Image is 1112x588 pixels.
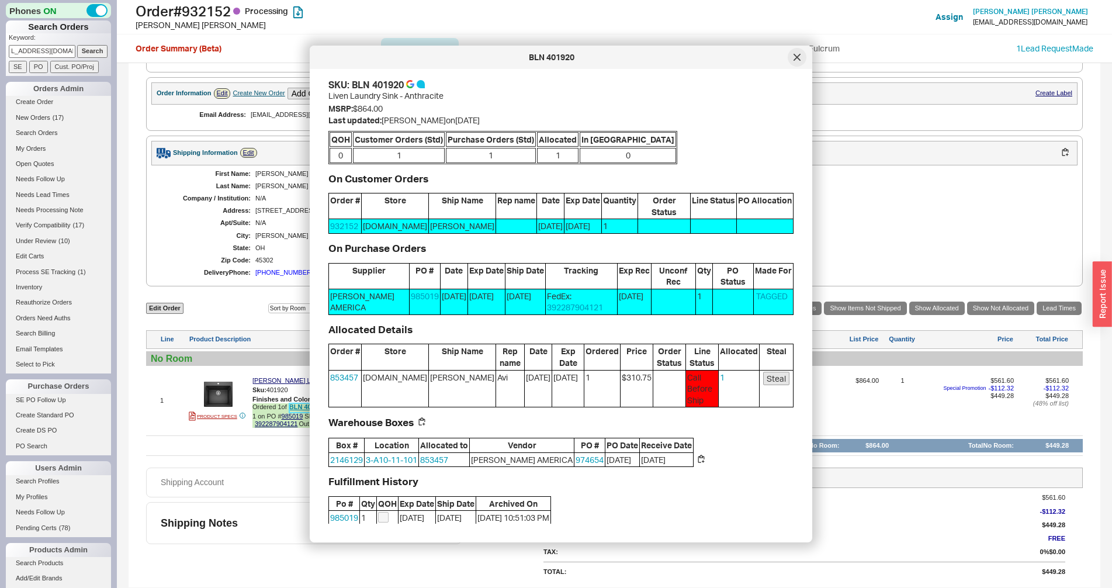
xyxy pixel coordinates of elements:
a: Select to Pick [6,358,111,371]
h3: Fulfillment History [328,476,794,487]
a: Items [461,38,499,59]
a: 853457 [420,455,448,465]
a: 985019 [411,291,439,301]
a: Process SE Tracking(1) [6,266,111,278]
span: Sku: [252,386,266,393]
span: Customer Orders (Std) [353,132,445,147]
span: Unconf Rec [652,264,695,289]
span: Line Status [686,344,718,369]
a: 985019 [330,513,358,523]
span: Date [537,193,564,219]
a: Show Not Allocated [967,302,1034,315]
div: Ordered 1 of Ship Method: [252,403,486,412]
span: Exp Date [399,497,435,511]
div: [STREET_ADDRESS] [729,207,1066,215]
a: 853457 [330,372,358,382]
div: 45302 [729,257,1066,264]
div: First Name: [163,170,251,178]
a: [PERSON_NAME] Liven 25" Laundry Sink [252,377,373,385]
span: Price [621,344,653,369]
span: $864.00 [353,103,383,113]
span: [DATE] [564,219,601,233]
a: Order summary [381,38,459,59]
p: Keyword: [9,33,111,45]
span: PO Allocation [737,193,793,219]
div: Shipping Information [173,149,238,157]
a: [PERSON_NAME] [PERSON_NAME] [973,8,1088,16]
a: Billing [757,38,798,59]
span: Receive Date [640,438,693,452]
span: Date [525,344,552,369]
div: 1 [160,397,186,404]
div: Phones [6,3,111,18]
div: 1 [900,377,904,433]
a: Show Items Not Shipped [824,302,906,315]
a: Search Orders [6,127,111,139]
div: BLN 401920 [352,78,404,91]
span: [DATE] [618,289,651,314]
a: My Orders [6,143,111,155]
span: ( 17 ) [73,222,85,229]
div: Total No Room : [968,442,1014,449]
a: Order Summary (Beta) [136,43,221,53]
span: Steal [760,344,793,369]
span: In [GEOGRAPHIC_DATA] [580,132,676,147]
span: QOH [330,132,352,147]
span: Ship Name [429,193,496,219]
span: 1 [446,148,536,163]
span: Box # [329,438,364,452]
span: $561.60 [990,377,1014,384]
a: BLN 401920 [289,403,325,412]
div: [PERSON_NAME] [729,182,1066,190]
span: Store [362,193,428,219]
span: [DATE] [605,453,639,467]
span: [DOMAIN_NAME] [362,219,428,233]
div: Total Price [1016,335,1068,343]
div: Total: [543,568,1013,576]
div: $864.00 [865,442,889,449]
div: City: [163,232,251,240]
span: Location [365,438,418,452]
span: Rep name [496,344,524,369]
span: Order # [329,344,361,369]
h3: Warehouse Boxes [328,417,414,428]
a: Needs Processing Note [6,204,111,216]
input: SE [9,61,27,73]
span: Allocated [719,344,759,369]
span: Vendor [470,438,574,452]
span: 1 on PO # [252,413,303,420]
span: 1 [602,219,638,233]
span: Ship Date [436,497,476,511]
span: - $112.32 [1044,385,1069,392]
a: 974654 [576,455,604,465]
a: Edit Carts [6,250,111,262]
span: Date [441,264,467,289]
span: [DOMAIN_NAME] [362,371,428,407]
div: [STREET_ADDRESS] [255,207,593,215]
span: Rep name [496,193,536,219]
div: [EMAIL_ADDRESS][DOMAIN_NAME] [973,18,1087,26]
span: Ordered [584,344,620,369]
span: Finishes and Colors : [252,396,316,403]
span: Line Status [691,193,736,219]
div: Delivery Phone: [163,269,251,276]
span: Exp Date [468,264,505,289]
a: My Profiles [6,491,111,503]
span: [DATE] [399,511,435,527]
span: 0 [330,148,352,163]
div: [PERSON_NAME] on [DATE] [328,115,794,126]
a: Create Standard PO [6,409,111,421]
a: Create Order [6,96,111,108]
span: Order # [329,193,361,219]
a: Reauthorize Orders [6,296,111,309]
span: Verify Compatibility [16,222,71,229]
span: OutForDelivery [299,420,342,427]
span: Needs Follow Up [16,175,65,182]
div: ( 48 % off list) [1016,400,1069,407]
span: Quantity [602,193,638,219]
div: Tax: [543,548,1013,556]
span: PO # [410,264,440,289]
span: [DATE] [468,289,505,314]
div: List Price [815,335,878,343]
a: 392287904121 [547,302,603,312]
